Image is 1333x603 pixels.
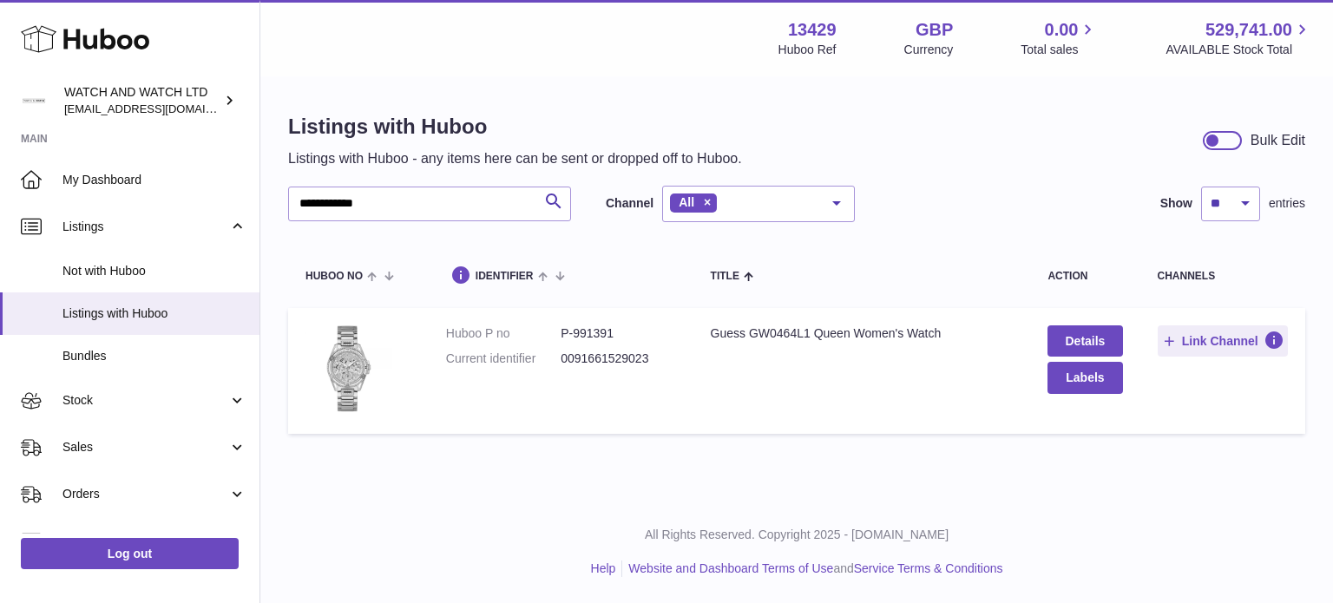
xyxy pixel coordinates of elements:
[561,325,675,342] dd: P-991391
[62,348,246,364] span: Bundles
[622,560,1002,577] li: and
[62,533,246,549] span: Usage
[62,439,228,456] span: Sales
[711,271,739,282] span: title
[606,195,653,212] label: Channel
[628,561,833,575] a: Website and Dashboard Terms of Use
[1047,362,1122,393] button: Labels
[1045,18,1079,42] span: 0.00
[1158,271,1289,282] div: channels
[274,527,1319,543] p: All Rights Reserved. Copyright 2025 - [DOMAIN_NAME]
[21,538,239,569] a: Log out
[1251,131,1305,150] div: Bulk Edit
[1166,18,1312,58] a: 529,741.00 AVAILABLE Stock Total
[711,325,1014,342] div: Guess GW0464L1 Queen Women's Watch
[1021,18,1098,58] a: 0.00 Total sales
[1021,42,1098,58] span: Total sales
[591,561,616,575] a: Help
[21,88,47,114] img: internalAdmin-13429@internal.huboo.com
[1158,325,1289,357] button: Link Channel
[1166,42,1312,58] span: AVAILABLE Stock Total
[64,102,255,115] span: [EMAIL_ADDRESS][DOMAIN_NAME]
[305,325,392,412] img: Guess GW0464L1 Queen Women's Watch
[446,325,561,342] dt: Huboo P no
[904,42,954,58] div: Currency
[288,113,742,141] h1: Listings with Huboo
[62,305,246,322] span: Listings with Huboo
[788,18,837,42] strong: 13429
[1160,195,1192,212] label: Show
[1047,271,1122,282] div: action
[288,149,742,168] p: Listings with Huboo - any items here can be sent or dropped off to Huboo.
[476,271,534,282] span: identifier
[62,172,246,188] span: My Dashboard
[1269,195,1305,212] span: entries
[1047,325,1122,357] a: Details
[778,42,837,58] div: Huboo Ref
[62,263,246,279] span: Not with Huboo
[62,392,228,409] span: Stock
[62,486,228,502] span: Orders
[305,271,363,282] span: Huboo no
[446,351,561,367] dt: Current identifier
[679,195,694,209] span: All
[1182,333,1258,349] span: Link Channel
[854,561,1003,575] a: Service Terms & Conditions
[62,219,228,235] span: Listings
[561,351,675,367] dd: 0091661529023
[64,84,220,117] div: WATCH AND WATCH LTD
[916,18,953,42] strong: GBP
[1205,18,1292,42] span: 529,741.00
